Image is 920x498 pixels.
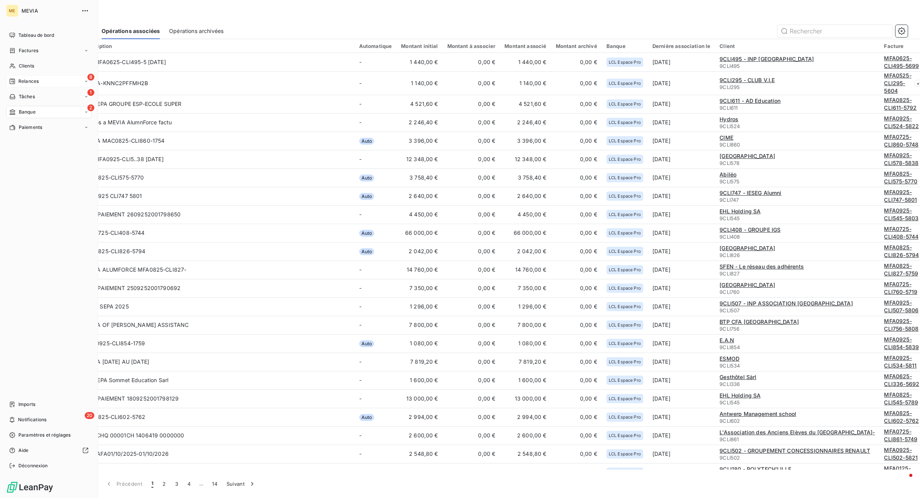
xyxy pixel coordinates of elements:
span: 9CLI507 - INP ASSOCIATION [GEOGRAPHIC_DATA] [720,300,853,307]
span: MFA0725-CLI860-5748 [884,134,918,148]
td: - [355,297,397,316]
button: 4 [183,476,195,492]
span: Auto [359,138,375,145]
td: 0,00 € [443,261,500,279]
span: MFA0925-CLI502-5821 [884,447,918,461]
td: [DATE] [648,371,715,389]
td: 1 296,00 € [396,297,442,316]
button: 14 [207,476,222,492]
span: MFA0925-CLI756-5808 [884,318,918,332]
td: 1 440,00 € [500,53,551,71]
td: 7 350,00 € [500,279,551,297]
td: 0,00 € [551,316,602,334]
a: Gesthôtel Sàrl [720,373,756,381]
span: LCL Espace Pro [609,267,641,272]
td: 2 640,00 € [396,187,442,205]
td: 2 042,00 € [396,242,442,261]
span: LCL Espace Pro [609,194,641,198]
a: [GEOGRAPHIC_DATA] [720,281,775,289]
td: 7 800,00 € [396,316,442,334]
span: 9CLI495 [720,63,740,69]
span: MFA0925-CLI507-5806 [884,299,918,313]
span: 9CLI756 [720,326,739,332]
span: 9CLI408 - GROUPE IGS [720,226,780,233]
span: Auto [359,340,375,347]
iframe: Intercom live chat [894,472,912,490]
span: 9CLI495 - INP [GEOGRAPHIC_DATA] [720,56,814,62]
td: 2 640,00 € [500,187,551,205]
td: 0,00 € [551,95,602,113]
a: 9CLI180 - POLYTECH'LILLE [720,465,791,473]
td: MEVIA [DATE] AU [DATE] [79,353,355,371]
span: MFA0825-CLI826-5794 [884,244,919,258]
td: 66 000,00 € [396,224,442,242]
a: [GEOGRAPHIC_DATA] [720,152,775,160]
span: 9CLI295 - CLUB V.I.E [720,77,775,83]
td: 0,00 € [443,334,500,353]
a: EHL Holding SA [720,208,761,215]
span: SFEN - Le réseau des adhérents [720,263,804,270]
span: Auto [359,193,375,200]
span: Tableau de bord [18,32,54,39]
td: 7 350,00 € [396,279,442,297]
span: Hydros [720,116,738,122]
span: 9CLI827 [720,270,739,277]
span: LCL Espace Pro [609,378,641,383]
td: ABNT SEPA 2025 [79,297,355,316]
span: Opérations archivées [169,27,223,35]
span: MFA0825-CLI545-5789 [884,391,918,406]
span: ESMOD [720,355,739,362]
a: L'Association des Anciens Elèves du [GEOGRAPHIC_DATA]- [720,429,875,436]
td: [DATE] [648,71,715,95]
td: O/DE PAIEMENT 2509252001790692 [79,279,355,297]
td: 0,00 € [443,371,500,389]
td: 0,00 € [443,187,500,205]
span: 9CLI611 [720,105,738,111]
span: 9CLI408 [720,234,740,240]
span: LCL Espace Pro [609,249,641,254]
span: LCL Espace Pro [609,359,641,364]
a: Hydros [720,115,738,123]
td: MFA0925 CLI747 5801 [79,187,355,205]
span: LCL Espace Pro [609,231,641,235]
td: 13 000,00 € [500,389,551,408]
td: - [355,371,397,389]
td: INV/MFA0925-CLI5..38 [DATE] [79,150,355,168]
td: 4 521,60 € [500,95,551,113]
a: 9CLI408 - GROUPE IGS [720,226,780,234]
td: 2 042,00 € [500,242,551,261]
td: [DATE] [648,279,715,297]
td: - [355,316,397,334]
td: 0,00 € [443,297,500,316]
td: MEVIA-KNNC2PFFMH2B [79,71,355,95]
span: LCL Espace Pro [609,212,641,217]
span: MFA0925-CLI524-5822 [884,115,919,129]
div: Dernière association le [652,43,710,49]
td: 0,00 € [443,71,500,95]
span: MFA0925-CLI747-5801 [884,189,917,203]
td: VIR SEPA Sommet Education Sarl [79,371,355,389]
td: 1 440,00 € [396,53,442,71]
td: O/DE PAIEMENT 1809252001798129 [79,389,355,408]
div: Automatique [359,43,392,49]
div: Banque [606,43,643,49]
td: MEVIA MAC0825-CLI860-1754 [79,132,355,150]
span: Gesthôtel Sàrl [720,374,756,380]
div: Client [720,43,875,49]
td: - [355,150,397,168]
td: [DATE] [648,242,715,261]
td: - [355,205,397,224]
td: 0,00 € [551,150,602,168]
span: EHL Holding SA [720,392,761,399]
span: 1 [87,89,94,96]
span: EHL Holding SA [720,208,761,214]
span: 9CLI760 [720,289,739,295]
span: Auto [359,175,375,181]
td: 4 450,00 € [396,205,442,224]
span: Opérations associées [102,27,160,35]
span: Auto [359,248,375,255]
a: 9CLI611 - AD Education [720,97,780,105]
td: 0,00 € [551,353,602,371]
td: [DATE] [648,297,715,316]
button: 2 [158,476,170,492]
